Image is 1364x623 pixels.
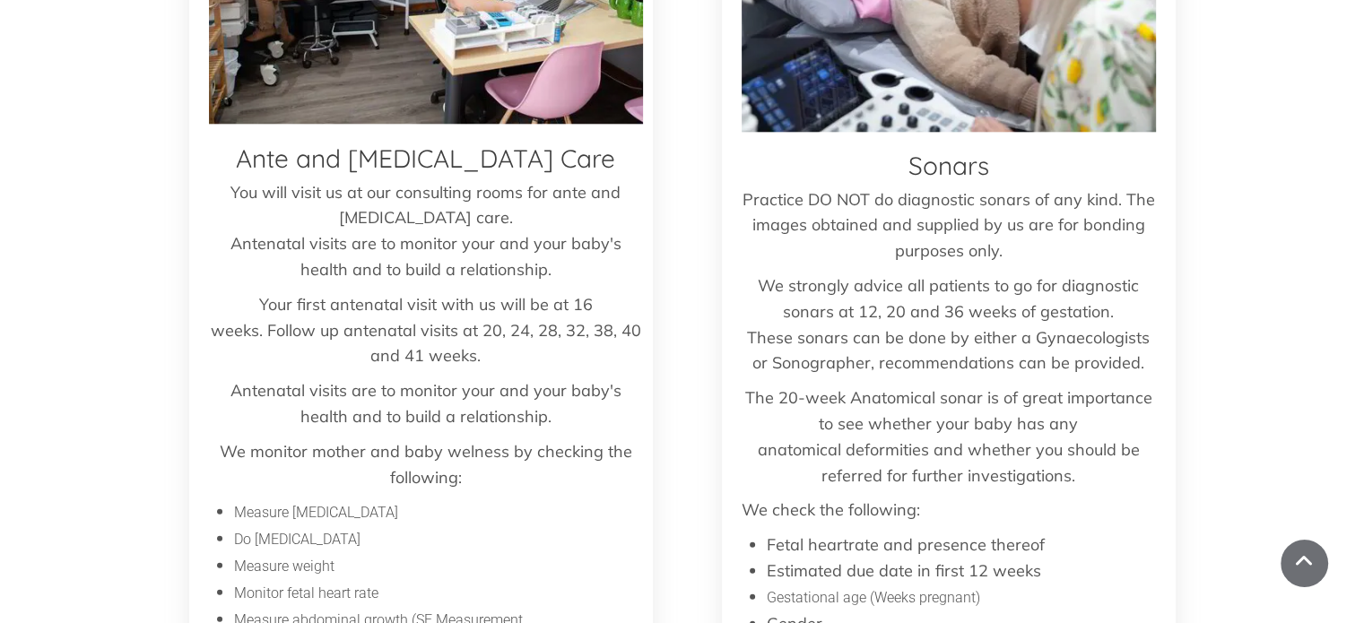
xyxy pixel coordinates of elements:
[742,498,1156,523] p: We check the following:
[209,439,643,491] p: We monitor mother and baby welness by checking the following:
[767,589,980,606] span: Gestational age (Weeks pregnant)
[234,558,334,575] span: Measure weight
[1281,540,1328,587] a: Scroll To Top
[742,187,1156,264] p: Practice DO NOT do diagnostic sonars of any kind. The images obtained and supplied by us are for ...
[742,385,1156,489] p: The 20-week Anatomical sonar is of great importance to see whether your baby has any anatomical d...
[234,531,361,548] span: Do [MEDICAL_DATA]
[209,292,643,369] p: Your first antenatal visit with us will be at 16 weeks. Follow up antenatal visits at 20, 24, 28,...
[767,532,1156,558] li: Fetal heartrate and presence thereof
[742,153,1156,178] h3: Sonars
[209,231,643,283] p: Antenatal visits are to monitor your and your baby's health and to build a relationship.
[234,584,378,601] span: Monitor fetal heart rate
[209,146,643,171] h3: Ante and [MEDICAL_DATA] Care
[742,273,1156,376] p: We strongly advice all patients to go for diagnostic sonars at 12, 20 and 36 weeks of gestation. ...
[209,378,643,430] p: Antenatal visits are to monitor your and your baby's health and to build a relationship.
[767,558,1156,584] li: Estimated due date in first 12 weeks
[209,180,643,232] p: You will visit us at our consulting rooms for ante and [MEDICAL_DATA] care.
[234,504,398,521] span: Measure [MEDICAL_DATA]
